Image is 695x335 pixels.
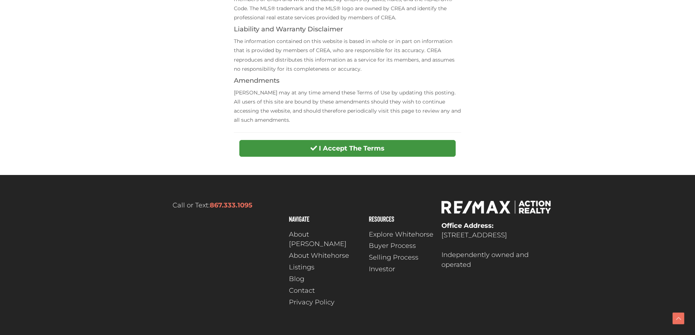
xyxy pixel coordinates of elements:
h4: Liability and Warranty Disclaimer [234,26,461,33]
span: Explore Whitehorse [369,230,433,239]
strong: Office Address: [441,222,494,230]
h4: Amendments [234,77,461,85]
a: Listings [289,262,362,272]
a: Blog [289,274,362,284]
a: About [PERSON_NAME] [289,230,362,249]
span: Buyer Process [369,241,416,251]
span: Blog [289,274,304,284]
strong: I Accept The Terms [319,144,385,152]
p: The information contained on this website is based in whole or in part on information that is pro... [234,37,461,74]
span: Investor [369,264,395,274]
a: 867.333.1095 [210,201,252,209]
button: I Accept The Terms [239,140,456,157]
span: Listings [289,262,314,272]
a: Investor [369,264,434,274]
a: Selling Process [369,253,434,262]
a: Privacy Policy [289,297,362,307]
span: Privacy Policy [289,297,335,307]
a: About Whitehorse [289,251,362,261]
a: Buyer Process [369,241,434,251]
span: Contact [289,286,315,296]
p: [PERSON_NAME] may at any time amend these Terms of Use by updating this posting. All users of thi... [234,88,461,125]
span: Selling Process [369,253,418,262]
a: Contact [289,286,362,296]
h4: Navigate [289,215,362,222]
p: Call or Text: [143,200,282,210]
h4: Resources [369,215,434,222]
p: [STREET_ADDRESS] Independently owned and operated [441,221,552,270]
span: About Whitehorse [289,251,349,261]
a: Explore Whitehorse [369,230,434,239]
